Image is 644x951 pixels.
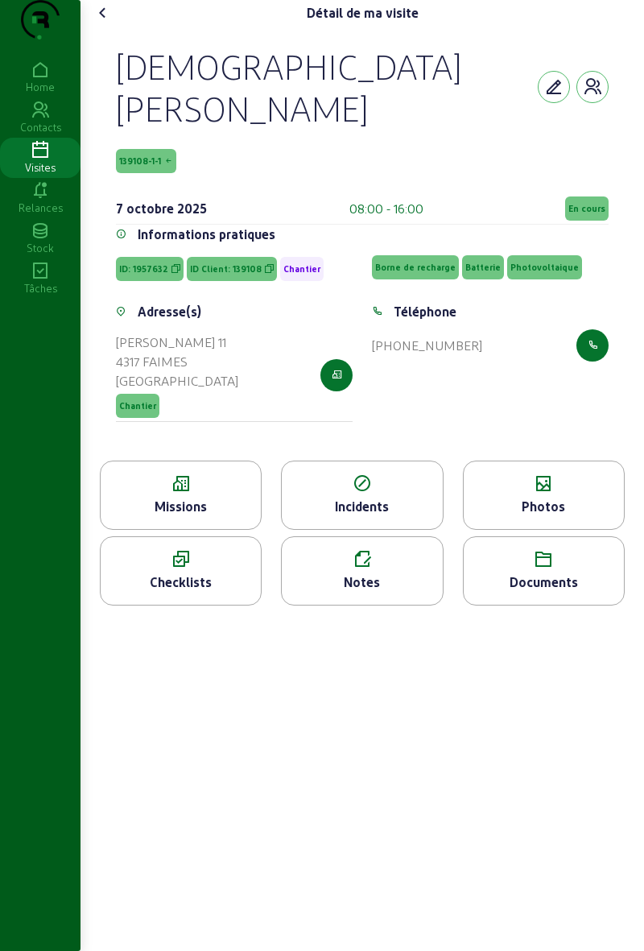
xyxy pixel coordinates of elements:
span: Borne de recharge [375,262,456,273]
span: ID Client: 139108 [190,263,262,275]
span: ID: 1957632 [119,263,168,275]
div: Missions [101,497,261,516]
div: Checklists [101,573,261,592]
div: Photos [464,497,624,516]
span: Photovoltaique [510,262,579,273]
div: [PERSON_NAME] 11 [116,333,238,352]
div: Détail de ma visite [307,3,419,23]
div: Informations pratiques [138,225,275,244]
div: 08:00 - 16:00 [349,199,423,218]
div: Téléphone [394,302,456,321]
div: 4317 FAIMES [116,352,238,371]
span: Chantier [119,400,156,411]
div: [DEMOGRAPHIC_DATA][PERSON_NAME] [116,45,538,129]
div: [PHONE_NUMBER] [372,336,482,355]
div: Documents [464,573,624,592]
div: [GEOGRAPHIC_DATA] [116,371,238,391]
span: 139108-1-1 [119,155,161,167]
div: Incidents [282,497,442,516]
div: 7 octobre 2025 [116,199,207,218]
span: Batterie [465,262,501,273]
span: En cours [568,203,605,214]
div: Adresse(s) [138,302,201,321]
div: Notes [282,573,442,592]
span: Chantier [283,263,320,275]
